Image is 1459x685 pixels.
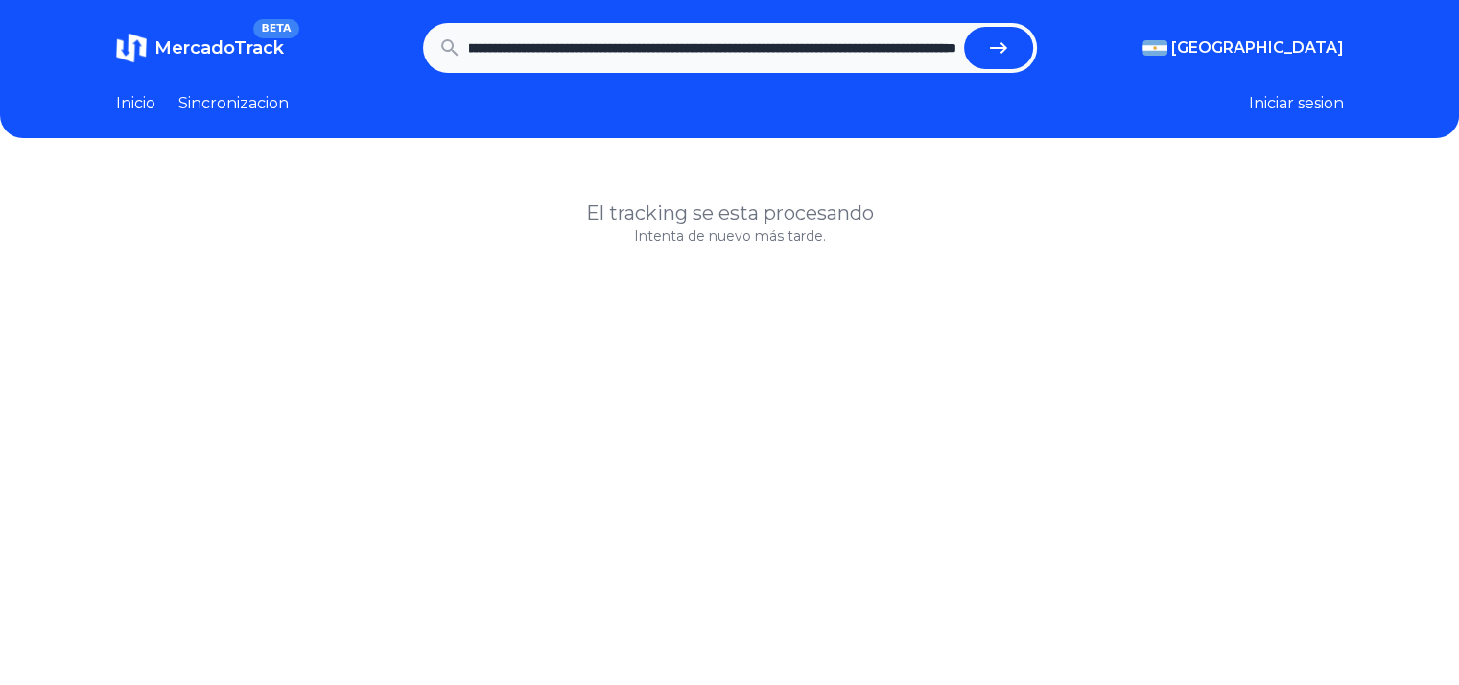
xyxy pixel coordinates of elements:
[154,37,284,59] span: MercadoTrack
[1171,36,1344,59] span: [GEOGRAPHIC_DATA]
[178,92,289,115] a: Sincronizacion
[1142,36,1344,59] button: [GEOGRAPHIC_DATA]
[116,33,284,63] a: MercadoTrackBETA
[116,200,1344,226] h1: El tracking se esta procesando
[1249,92,1344,115] button: Iniciar sesion
[1142,40,1167,56] img: Argentina
[116,92,155,115] a: Inicio
[116,33,147,63] img: MercadoTrack
[116,226,1344,246] p: Intenta de nuevo más tarde.
[253,19,298,38] span: BETA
